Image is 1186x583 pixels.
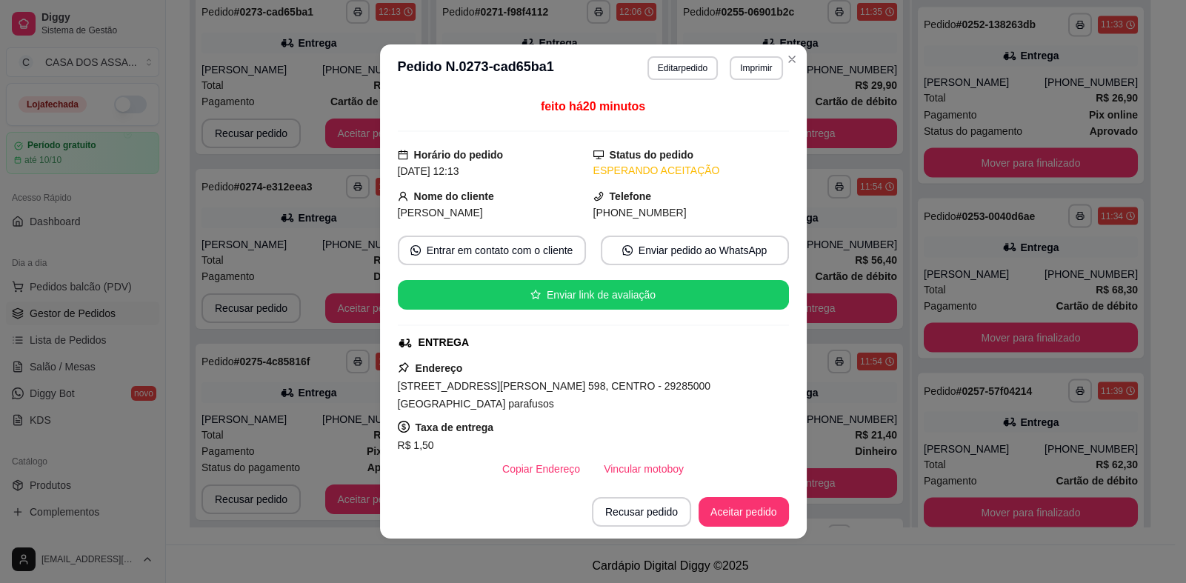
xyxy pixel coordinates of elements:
strong: Nome do cliente [414,190,494,202]
strong: Status do pedido [610,149,694,161]
div: ESPERANDO ACEITAÇÃO [593,163,789,179]
span: whats-app [622,245,633,256]
button: Copiar Endereço [490,454,592,484]
button: Vincular motoboy [592,454,696,484]
span: pushpin [398,362,410,373]
span: [STREET_ADDRESS][PERSON_NAME] 598, CENTRO - 29285000 [GEOGRAPHIC_DATA] parafusos [398,380,710,410]
span: feito há 20 minutos [541,100,645,113]
strong: Endereço [416,362,463,374]
span: desktop [593,150,604,160]
strong: Taxa de entrega [416,422,494,433]
span: whats-app [410,245,421,256]
span: calendar [398,150,408,160]
span: star [530,290,541,300]
button: Aceitar pedido [699,497,789,527]
span: [PERSON_NAME] [398,207,483,219]
button: Close [780,47,804,71]
button: Editarpedido [647,56,718,80]
button: starEnviar link de avaliação [398,280,789,310]
strong: Telefone [610,190,652,202]
div: ENTREGA [419,335,469,350]
button: Recusar pedido [592,497,691,527]
span: user [398,191,408,201]
span: dollar [398,421,410,433]
span: [PHONE_NUMBER] [593,207,687,219]
button: whats-appEnviar pedido ao WhatsApp [601,236,789,265]
strong: Horário do pedido [414,149,504,161]
span: [DATE] 12:13 [398,165,459,177]
h3: Pedido N. 0273-cad65ba1 [398,56,554,80]
span: R$ 1,50 [398,439,434,451]
span: phone [593,191,604,201]
button: Imprimir [730,56,782,80]
button: whats-appEntrar em contato com o cliente [398,236,586,265]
